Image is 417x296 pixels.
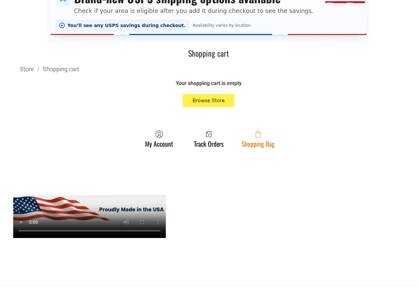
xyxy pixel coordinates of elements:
a: Shopping Bag [238,130,278,148]
div: Your shopping cart is empty [90,80,327,87]
p: Check if your area is eligible after you add it during checkout to see the savings. [74,6,314,15]
div: Breadcrumbs [20,65,397,73]
a: My Account [142,130,176,148]
span: Availability varies by location. [192,23,253,28]
span: You’ll see any USPS savings during checkout. [68,23,186,28]
a: Track Orders [191,130,227,148]
h1: Shopping cart [20,48,397,58]
a: Shopping cart [43,66,79,73]
span: / [34,66,43,73]
a: Store [20,66,34,73]
span: Browse Store [193,97,225,104]
button: Browse Store [183,94,235,107]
